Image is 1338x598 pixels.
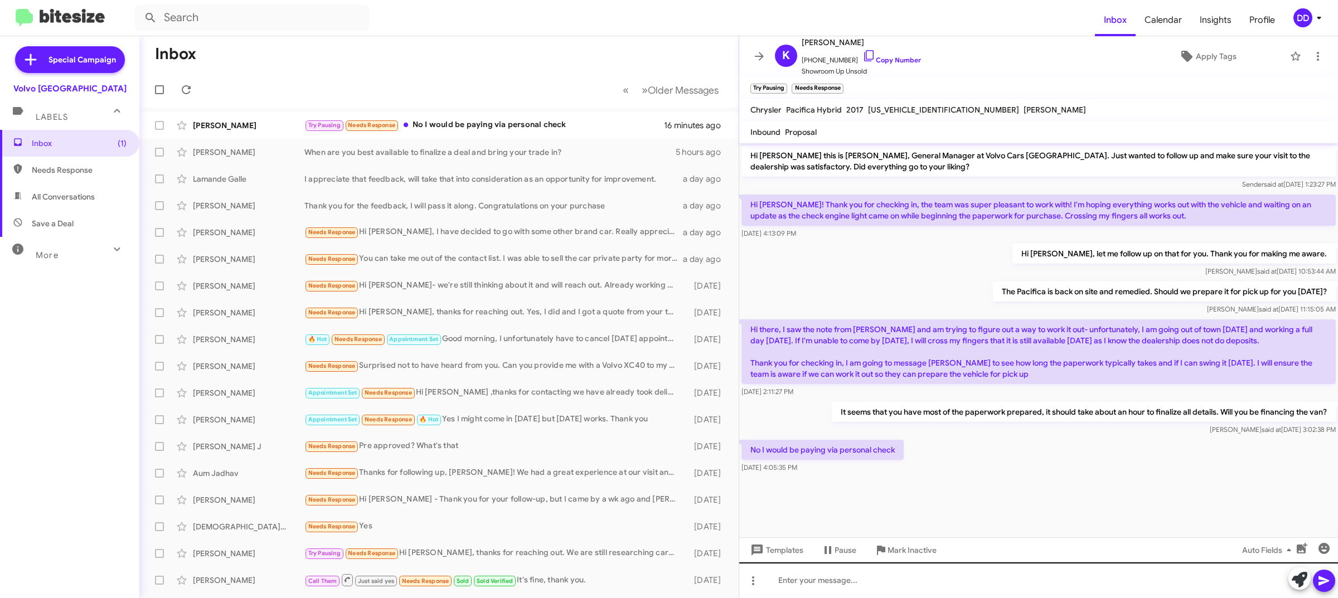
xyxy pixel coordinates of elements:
[802,36,921,49] span: [PERSON_NAME]
[304,573,683,587] div: It's fine, thank you.
[365,416,412,423] span: Needs Response
[304,200,683,211] div: Thank you for the feedback, I will pass it along. Congratulations on your purchase
[739,540,812,560] button: Templates
[308,282,356,289] span: Needs Response
[741,463,797,471] span: [DATE] 4:05:35 PM
[676,147,730,158] div: 5 hours ago
[683,414,730,425] div: [DATE]
[308,255,356,262] span: Needs Response
[304,359,683,372] div: Surprised not to have heard from you. Can you provide me with a Volvo XC40 to my specification?
[348,550,395,557] span: Needs Response
[193,494,304,505] div: [PERSON_NAME]
[1284,8,1326,27] button: DD
[683,387,730,398] div: [DATE]
[457,577,469,585] span: Sold
[750,127,780,137] span: Inbound
[664,120,730,131] div: 16 minutes ago
[193,521,304,532] div: [DEMOGRAPHIC_DATA][PERSON_NAME]
[802,66,921,77] span: Showroom Up Unsold
[1259,305,1278,313] span: said at
[750,84,787,94] small: Try Pausing
[683,575,730,586] div: [DATE]
[1205,267,1336,275] span: [PERSON_NAME] [DATE] 10:53:44 AM
[308,496,356,503] span: Needs Response
[741,145,1336,177] p: Hi [PERSON_NAME] this is [PERSON_NAME], General Manager at Volvo Cars [GEOGRAPHIC_DATA]. Just wan...
[308,121,341,129] span: Try Pausing
[741,229,796,237] span: [DATE] 4:13:09 PM
[308,443,356,450] span: Needs Response
[1136,4,1191,36] a: Calendar
[683,200,730,211] div: a day ago
[304,147,676,158] div: When are you best available to finalize a deal and bring your trade in?
[358,577,395,585] span: Just said yes
[308,389,357,396] span: Appointment Set
[846,105,864,115] span: 2017
[304,466,683,479] div: Thanks for following up, [PERSON_NAME]! We had a great experience at our visit and are strongly c...
[193,361,304,372] div: [PERSON_NAME]
[1262,425,1281,434] span: said at
[304,279,683,292] div: Hi [PERSON_NAME]- we're still thinking about it and will reach out. Already working with other Vo...
[304,413,683,426] div: Yes I might come in [DATE] but [DATE] works. Thank you
[1264,180,1283,188] span: said at
[193,254,304,265] div: [PERSON_NAME]
[308,362,356,370] span: Needs Response
[155,45,196,63] h1: Inbox
[741,319,1336,384] p: Hi there, I saw the note from [PERSON_NAME] and am trying to figure out a way to work it out- unf...
[193,441,304,452] div: [PERSON_NAME] J
[308,523,356,530] span: Needs Response
[862,56,921,64] a: Copy Number
[308,336,327,343] span: 🔥 Hot
[49,54,116,65] span: Special Campaign
[304,252,683,265] div: You can take me out of the contact list. I was able to sell the car private party for more than t...
[623,83,629,97] span: «
[402,577,449,585] span: Needs Response
[741,195,1336,226] p: Hi [PERSON_NAME]! Thank you for checking in, the team was super pleasant to work with! I'm hoping...
[36,112,68,122] span: Labels
[36,250,59,260] span: More
[304,173,683,184] div: I appreciate that feedback, will take that into consideration as an opportunity for improvement.
[683,173,730,184] div: a day ago
[193,414,304,425] div: [PERSON_NAME]
[683,307,730,318] div: [DATE]
[1257,267,1277,275] span: said at
[304,119,664,132] div: No I would be paying via personal check
[741,387,793,396] span: [DATE] 2:11:27 PM
[304,520,683,533] div: Yes
[304,226,683,239] div: Hi [PERSON_NAME], I have decided to go with some other brand car. Really appreciate you taking ou...
[1233,540,1305,560] button: Auto Fields
[683,361,730,372] div: [DATE]
[617,79,725,101] nav: Page navigation example
[1130,46,1284,66] button: Apply Tags
[304,547,683,560] div: Hi [PERSON_NAME], thanks for reaching out. We are still researching cars that will fit our family...
[683,227,730,238] div: a day ago
[832,402,1336,422] p: It seems that you have most of the paperwork prepared, it should take about an hour to finalize a...
[193,575,304,586] div: [PERSON_NAME]
[683,280,730,291] div: [DATE]
[1095,4,1136,36] a: Inbox
[32,218,74,229] span: Save a Deal
[683,468,730,479] div: [DATE]
[835,540,856,560] span: Pause
[683,254,730,265] div: a day ago
[786,105,842,115] span: Pacifica Hybrid
[308,416,357,423] span: Appointment Set
[193,548,304,559] div: [PERSON_NAME]
[1012,244,1336,264] p: Hi [PERSON_NAME], let me follow up on that for you. Thank you for making me aware.
[193,200,304,211] div: [PERSON_NAME]
[477,577,513,585] span: Sold Verified
[642,83,648,97] span: »
[1196,46,1237,66] span: Apply Tags
[792,84,843,94] small: Needs Response
[32,191,95,202] span: All Conversations
[888,540,937,560] span: Mark Inactive
[334,336,382,343] span: Needs Response
[683,334,730,345] div: [DATE]
[419,416,438,423] span: 🔥 Hot
[785,127,817,137] span: Proposal
[304,440,683,453] div: Pre approved? What's that
[683,441,730,452] div: [DATE]
[635,79,725,101] button: Next
[1242,180,1336,188] span: Sender [DATE] 1:23:27 PM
